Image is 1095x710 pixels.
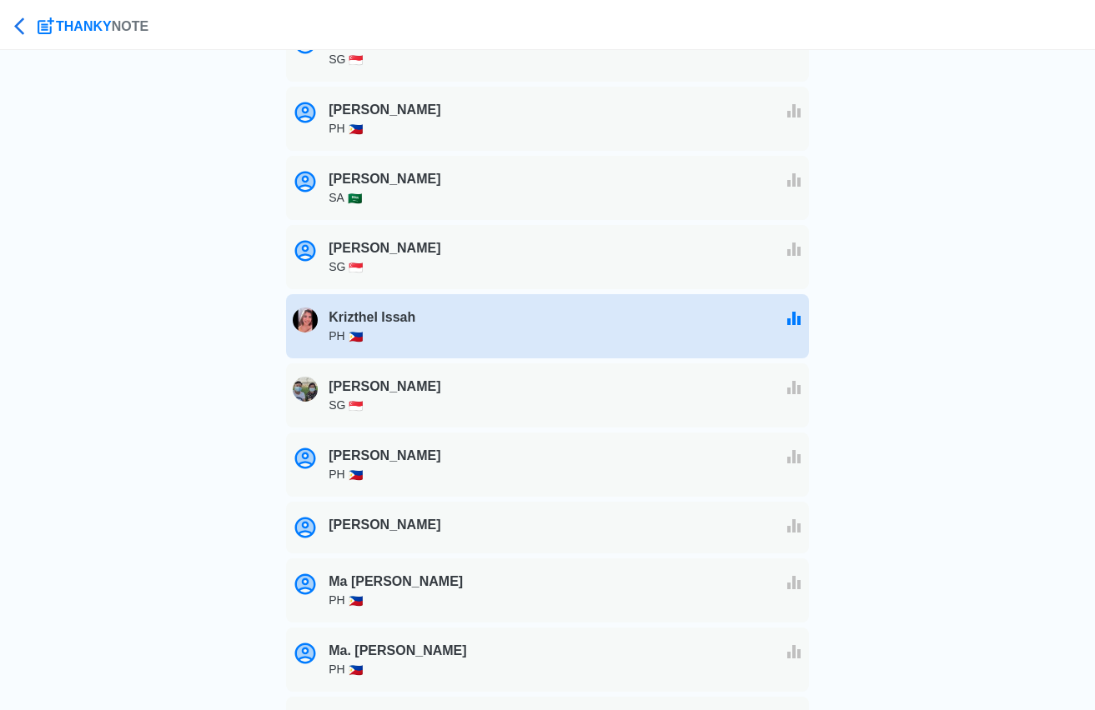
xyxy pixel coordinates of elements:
span: 🇸🇦 [348,193,362,204]
span: 🇵🇭 [349,665,363,676]
span: 🇸🇬 [349,55,363,66]
div: [PERSON_NAME] [329,169,440,189]
div: [PERSON_NAME] [329,377,440,397]
div: PH [329,661,466,678]
div: Ma [PERSON_NAME] [329,572,463,592]
div: Krizthel Issah [329,307,415,327]
div: [PERSON_NAME] [329,446,440,466]
div: [PERSON_NAME] [329,100,440,120]
div: [PERSON_NAME] [329,238,440,258]
span: 🇸🇬 [349,401,363,412]
div: SG [329,51,440,68]
div: SA [329,189,440,207]
div: [PERSON_NAME] [329,515,440,535]
span: 🇵🇭 [349,332,363,342]
div: PH [329,327,415,345]
div: SG [329,258,440,276]
span: 🇸🇬 [349,262,363,273]
span: 🇵🇭 [349,124,363,135]
div: PH [329,120,440,137]
button: THANKYNOTE [13,5,161,44]
div: PH [329,466,440,483]
div: PH [329,592,463,609]
div: THANKY [35,12,160,37]
div: Ma. [PERSON_NAME] [329,641,466,661]
span: NOTE [112,17,148,37]
span: 🇵🇭 [349,470,363,481]
span: 🇵🇭 [349,596,363,607]
div: SG [329,397,440,414]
